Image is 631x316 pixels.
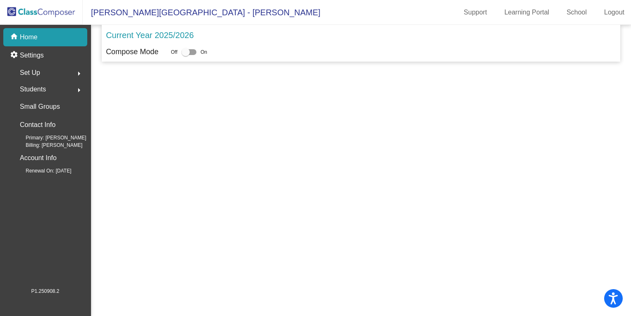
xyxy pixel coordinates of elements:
a: Learning Portal [498,6,556,19]
span: Billing: [PERSON_NAME] [12,141,82,149]
a: Support [457,6,494,19]
span: Primary: [PERSON_NAME] [12,134,86,141]
p: Current Year 2025/2026 [106,29,194,41]
span: Renewal On: [DATE] [12,167,71,175]
span: Off [171,48,177,56]
span: On [201,48,207,56]
mat-icon: arrow_right [74,85,84,95]
mat-icon: settings [10,50,20,60]
span: [PERSON_NAME][GEOGRAPHIC_DATA] - [PERSON_NAME] [83,6,320,19]
a: School [560,6,593,19]
p: Contact Info [20,119,55,131]
p: Settings [20,50,44,60]
span: Students [20,84,46,95]
p: Account Info [20,152,57,164]
mat-icon: arrow_right [74,69,84,79]
p: Home [20,32,38,42]
span: Set Up [20,67,40,79]
mat-icon: home [10,32,20,42]
p: Compose Mode [106,46,158,57]
p: Small Groups [20,101,60,113]
a: Logout [598,6,631,19]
